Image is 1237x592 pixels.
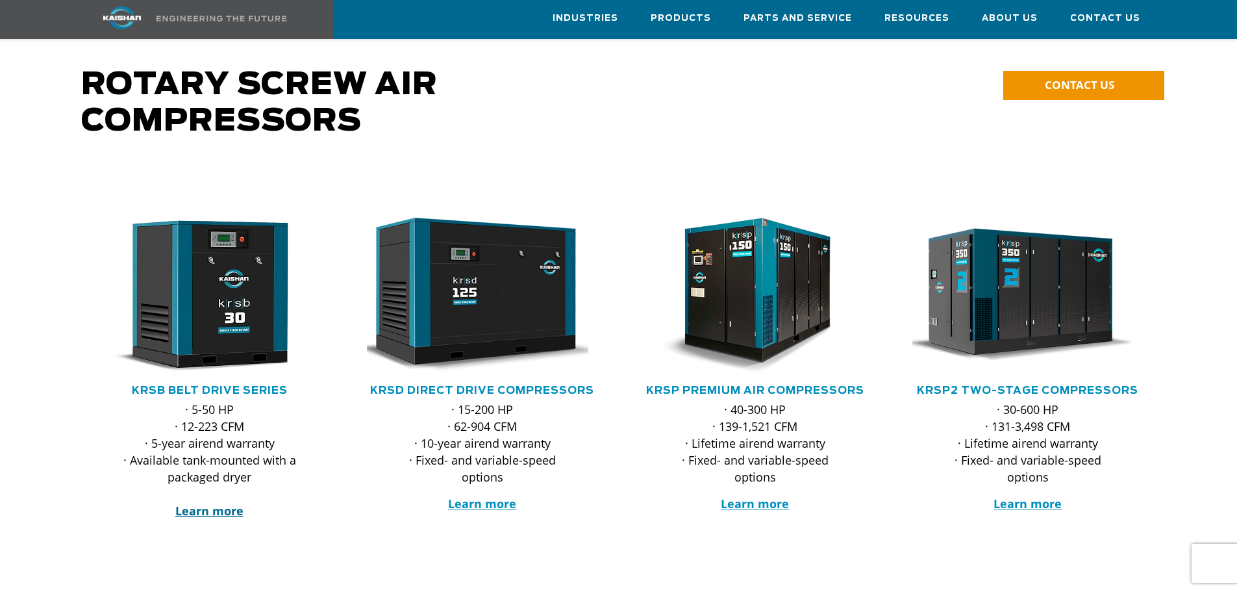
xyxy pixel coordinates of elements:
[84,218,316,374] img: krsb30
[393,401,572,485] p: · 15-200 HP · 62-904 CFM · 10-year airend warranty · Fixed- and variable-speed options
[982,1,1038,36] a: About Us
[1003,71,1164,100] a: CONTACT US
[993,496,1062,511] a: Learn more
[630,218,861,374] img: krsp150
[938,401,1118,485] p: · 30-600 HP · 131-3,498 CFM · Lifetime airend warranty · Fixed- and variable-speed options
[982,11,1038,26] span: About Us
[553,11,618,26] span: Industries
[743,1,852,36] a: Parts and Service
[646,385,864,396] a: KRSP Premium Air Compressors
[1045,77,1114,92] span: CONTACT US
[370,385,594,396] a: KRSD Direct Drive Compressors
[651,11,711,26] span: Products
[743,11,852,26] span: Parts and Service
[94,218,325,374] div: krsb30
[884,1,949,36] a: Resources
[721,496,789,511] a: Learn more
[903,218,1134,374] img: krsp350
[1070,11,1140,26] span: Contact Us
[120,401,299,519] p: · 5-50 HP · 12-223 CFM · 5-year airend warranty · Available tank-mounted with a packaged dryer
[651,1,711,36] a: Products
[73,6,171,29] img: kaishan logo
[640,218,871,374] div: krsp150
[553,1,618,36] a: Industries
[357,218,588,374] img: krsd125
[156,16,286,21] img: Engineering the future
[448,496,516,511] a: Learn more
[175,503,244,519] a: Learn more
[81,70,438,137] span: Rotary Screw Air Compressors
[1070,1,1140,36] a: Contact Us
[917,385,1138,396] a: KRSP2 Two-Stage Compressors
[132,385,288,396] a: KRSB Belt Drive Series
[912,218,1143,374] div: krsp350
[884,11,949,26] span: Resources
[367,218,598,374] div: krsd125
[666,401,845,485] p: · 40-300 HP · 139-1,521 CFM · Lifetime airend warranty · Fixed- and variable-speed options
